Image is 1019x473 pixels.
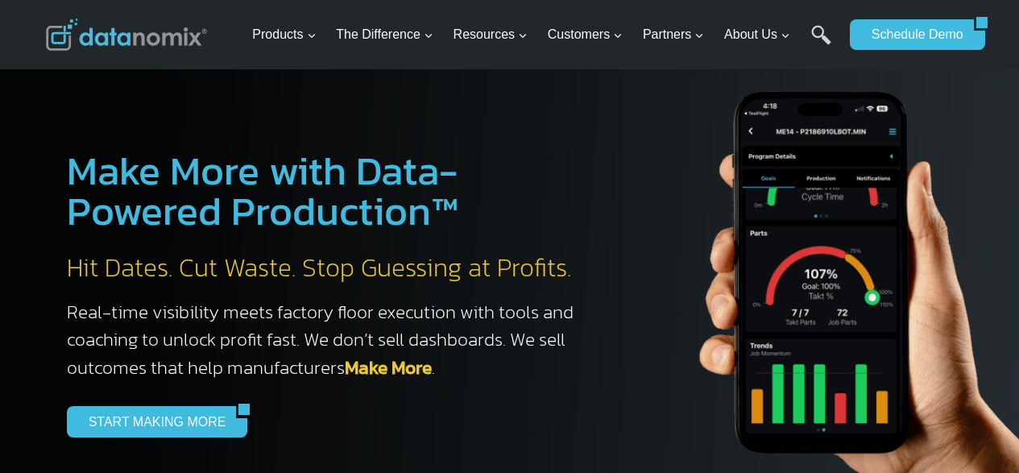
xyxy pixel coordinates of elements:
[252,24,316,45] span: Products
[643,24,704,45] span: Partners
[67,151,590,231] h1: Make More with Data-Powered Production™
[46,19,207,51] img: Datanomix
[850,19,974,50] a: Schedule Demo
[724,24,790,45] span: About Us
[67,298,590,382] h3: Real-time visibility meets factory floor execution with tools and coaching to unlock profit fast....
[67,251,590,285] h2: Hit Dates. Cut Waste. Stop Guessing at Profits.
[246,9,842,61] nav: Primary Navigation
[548,24,623,45] span: Customers
[811,25,831,61] a: Search
[454,24,528,45] span: Resources
[345,354,432,381] a: Make More
[336,24,433,45] span: The Difference
[8,188,267,465] iframe: Popup CTA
